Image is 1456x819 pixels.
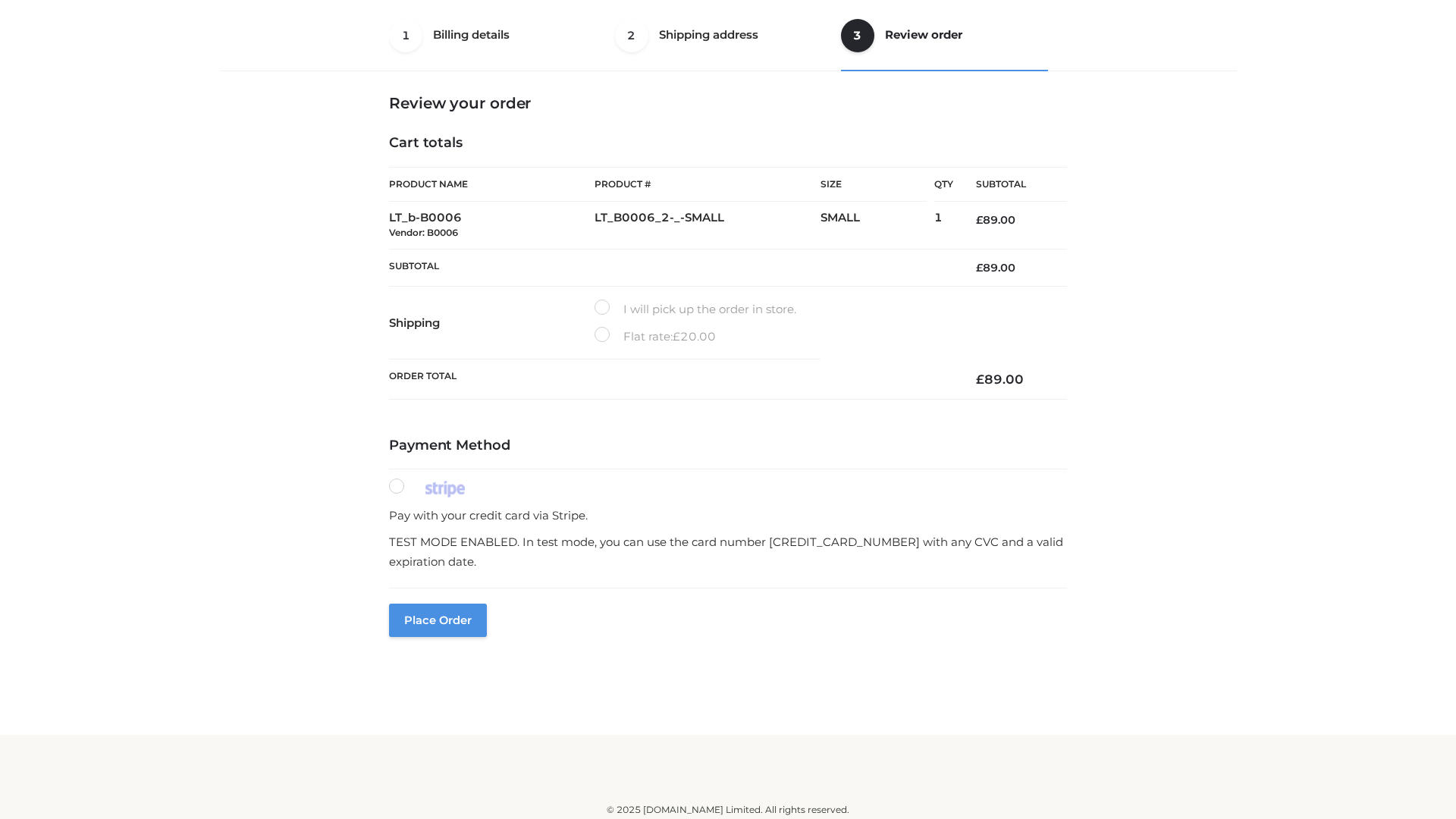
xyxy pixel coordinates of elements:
h4: Cart totals [389,135,1067,152]
bdi: 89.00 [976,261,1015,275]
bdi: 20.00 [673,329,716,344]
span: £ [976,261,983,275]
div: © 2025 [DOMAIN_NAME] Limited. All rights reserved. [225,802,1231,817]
th: Product Name [389,167,595,202]
th: Subtotal [953,168,1067,202]
span: £ [976,372,984,387]
th: Shipping [389,287,595,359]
small: Vendor: B0006 [389,227,458,238]
label: I will pick up the order in store. [595,300,796,319]
td: LT_B0006_2-_-SMALL [595,202,821,249]
th: Subtotal [389,249,953,286]
td: 1 [934,202,953,249]
th: Qty [934,167,953,202]
th: Order Total [389,359,953,400]
button: Place order [389,604,487,637]
td: SMALL [821,202,934,249]
bdi: 89.00 [976,372,1024,387]
p: TEST MODE ENABLED. In test mode, you can use the card number [CREDIT_CARD_NUMBER] with any CVC an... [389,532,1067,571]
h3: Review your order [389,94,1067,112]
span: £ [673,329,680,344]
td: LT_b-B0006 [389,202,595,249]
th: Product # [595,167,821,202]
h4: Payment Method [389,438,1067,454]
p: Pay with your credit card via Stripe. [389,506,1067,526]
bdi: 89.00 [976,213,1015,227]
span: £ [976,213,983,227]
label: Flat rate: [595,327,716,347]
th: Size [821,168,927,202]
